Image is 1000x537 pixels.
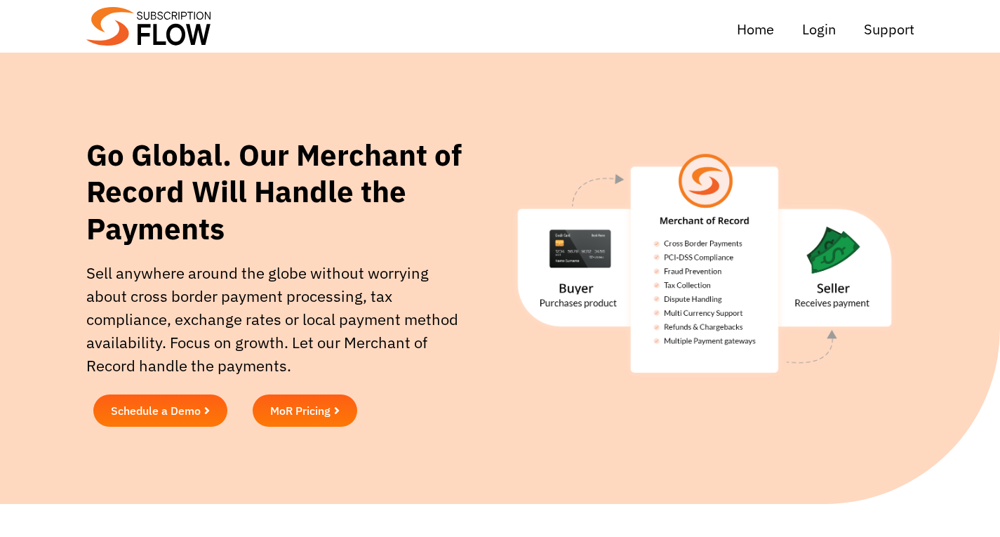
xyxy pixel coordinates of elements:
[86,7,211,46] img: new-logo
[253,395,357,427] a: MoR Pricing
[864,19,914,40] a: Support
[737,19,774,40] a: Home
[86,261,465,377] p: Sell anywhere around the globe without worrying about cross border payment processing, tax compli...
[495,137,914,392] img: mor-imagee (1)
[93,395,227,427] a: Schedule a Demo
[802,19,836,40] a: Login
[270,405,331,416] span: MoR Pricing
[86,137,481,248] h1: Go Global. Our Merchant of Record Will Handle the Payments
[111,405,201,416] span: Schedule a Demo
